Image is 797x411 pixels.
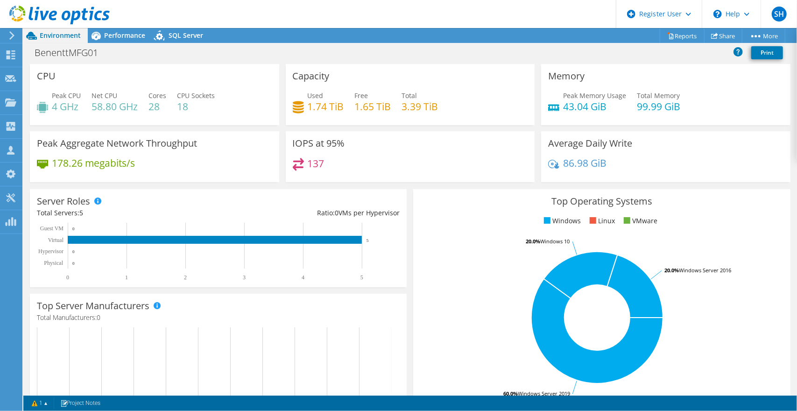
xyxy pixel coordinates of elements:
a: Share [704,28,742,43]
span: Free [355,91,368,100]
span: Environment [40,31,81,40]
h4: 1.74 TiB [308,101,344,112]
span: Used [308,91,324,100]
h4: 28 [148,101,166,112]
span: Performance [104,31,145,40]
span: 5 [79,208,83,217]
span: 0 [97,313,100,322]
li: VMware [621,216,658,226]
a: 1 [25,397,54,409]
h4: 58.80 GHz [92,101,138,112]
span: Cores [148,91,166,100]
text: 0 [72,249,75,254]
span: Net CPU [92,91,117,100]
text: 0 [72,227,75,231]
tspan: 20.0% [526,238,540,245]
span: 0 [335,208,339,217]
text: Physical [44,260,63,266]
h3: CPU [37,71,56,81]
a: Project Notes [54,397,107,409]
h3: Server Roles [37,196,90,206]
text: 1 [125,274,128,281]
h3: Capacity [293,71,330,81]
text: Virtual [48,237,64,243]
tspan: 60.0% [503,390,518,397]
h4: 18 [177,101,215,112]
tspan: Windows 10 [540,238,570,245]
li: Linux [587,216,615,226]
svg: \n [713,10,722,18]
tspan: Windows Server 2019 [518,390,570,397]
text: 5 [360,274,363,281]
text: 4 [302,274,304,281]
tspan: 20.0% [664,267,679,274]
span: Total [402,91,417,100]
h4: 4 GHz [52,101,81,112]
h3: Top Operating Systems [420,196,783,206]
div: Total Servers: [37,208,219,218]
span: Total Memory [637,91,680,100]
h3: Average Daily Write [548,138,632,149]
text: 0 [72,261,75,266]
h1: BenenttMFG01 [30,48,113,58]
h4: 1.65 TiB [355,101,391,112]
text: Guest VM [40,225,63,232]
h4: 86.98 GiB [563,158,607,168]
span: Peak Memory Usage [563,91,626,100]
tspan: Windows Server 2016 [679,267,731,274]
text: 2 [184,274,187,281]
li: Windows [542,216,581,226]
h3: IOPS at 95% [293,138,345,149]
h4: 43.04 GiB [563,101,626,112]
h4: 3.39 TiB [402,101,438,112]
span: CPU Sockets [177,91,215,100]
h4: Total Manufacturers: [37,312,400,323]
div: Ratio: VMs per Hypervisor [219,208,400,218]
text: 3 [243,274,246,281]
h4: 178.26 megabits/s [52,158,135,168]
a: More [742,28,785,43]
h4: 137 [308,158,324,169]
span: SH [772,7,787,21]
text: Hypervisor [38,248,63,255]
text: 0 [66,274,69,281]
span: Peak CPU [52,91,81,100]
a: Print [751,46,783,59]
text: 5 [367,238,369,243]
a: Reports [660,28,705,43]
h3: Peak Aggregate Network Throughput [37,138,197,149]
h3: Top Server Manufacturers [37,301,149,311]
h3: Memory [548,71,585,81]
h4: 99.99 GiB [637,101,680,112]
span: SQL Server [169,31,203,40]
